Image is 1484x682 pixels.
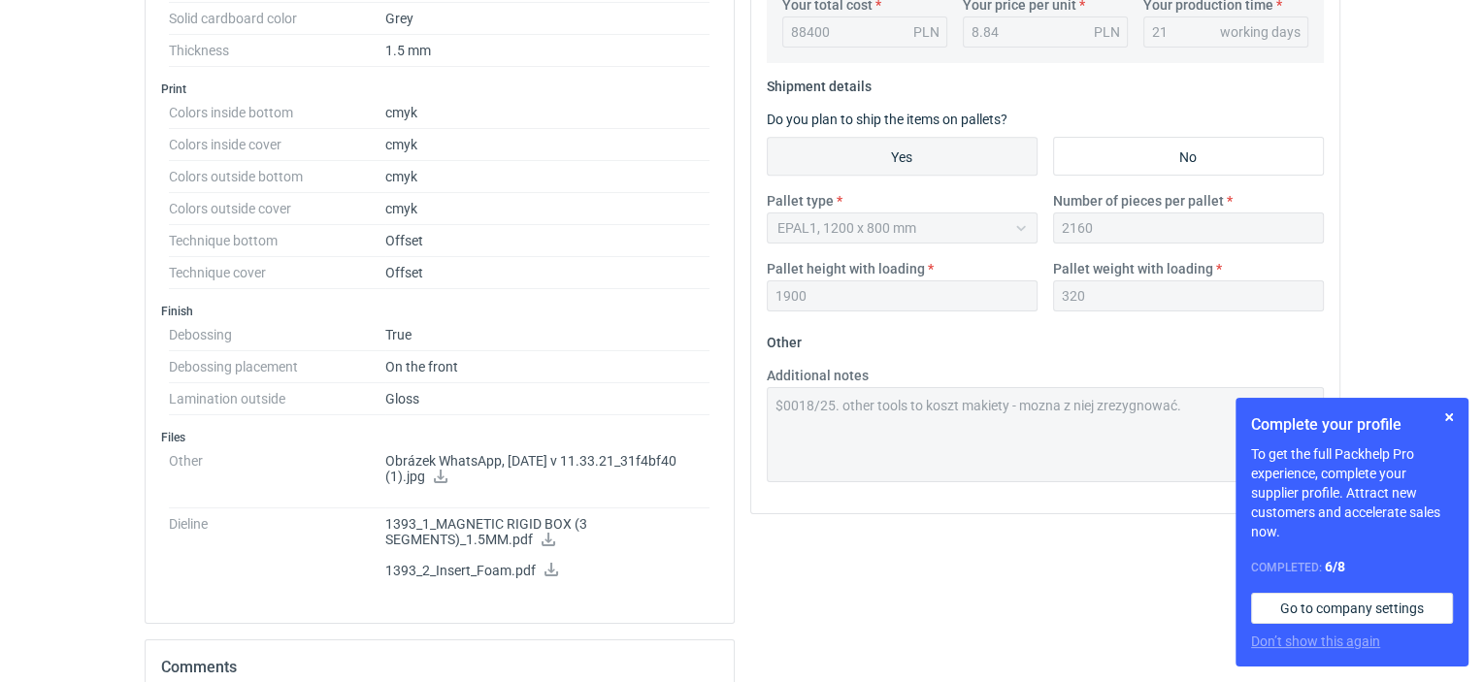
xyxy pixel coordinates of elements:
[169,351,385,383] dt: Debossing placement
[385,225,710,257] dd: Offset
[161,430,718,445] h3: Files
[1437,406,1461,429] button: Skip for now
[767,366,869,385] label: Additional notes
[385,3,710,35] dd: Grey
[385,563,710,580] p: 1393_2_Insert_Foam.pdf
[385,97,710,129] dd: cmyk
[169,257,385,289] dt: Technique cover
[169,445,385,508] dt: Other
[1251,444,1453,541] p: To get the full Packhelp Pro experience, complete your supplier profile. Attract new customers an...
[385,193,710,225] dd: cmyk
[1094,22,1120,42] div: PLN
[385,129,710,161] dd: cmyk
[385,383,710,415] dd: Gloss
[385,516,710,549] p: 1393_1_MAGNETIC RIGID BOX (3 SEGMENTS)_1.5MM.pdf
[913,22,940,42] div: PLN
[767,259,925,278] label: Pallet height with loading
[767,191,834,211] label: Pallet type
[1251,593,1453,624] a: Go to company settings
[169,383,385,415] dt: Lamination outside
[169,3,385,35] dt: Solid cardboard color
[1220,22,1301,42] div: working days
[385,453,710,486] p: Obrázek WhatsApp, [DATE] v 11.33.21_31f4bf40 (1).jpg
[385,351,710,383] dd: On the front
[1053,259,1213,278] label: Pallet weight with loading
[1251,632,1380,651] button: Don’t show this again
[169,161,385,193] dt: Colors outside bottom
[385,257,710,289] dd: Offset
[169,193,385,225] dt: Colors outside cover
[169,97,385,129] dt: Colors inside bottom
[385,319,710,351] dd: True
[767,71,872,94] legend: Shipment details
[1053,191,1224,211] label: Number of pieces per pallet
[161,81,718,97] h3: Print
[767,387,1324,482] textarea: $0018/25. other tools to koszt makiety - mozna z niej zrezygnować.
[169,225,385,257] dt: Technique bottom
[767,327,802,350] legend: Other
[767,112,1007,127] label: Do you plan to ship the items on pallets?
[385,161,710,193] dd: cmyk
[1251,557,1453,577] div: Completed:
[169,508,385,594] dt: Dieline
[169,319,385,351] dt: Debossing
[161,304,718,319] h3: Finish
[169,35,385,67] dt: Thickness
[161,656,718,679] h2: Comments
[169,129,385,161] dt: Colors inside cover
[1325,559,1345,574] strong: 6 / 8
[385,35,710,67] dd: 1.5 mm
[1251,413,1453,437] h1: Complete your profile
